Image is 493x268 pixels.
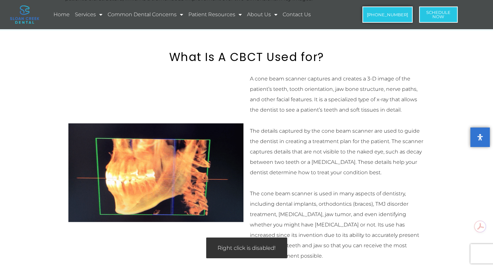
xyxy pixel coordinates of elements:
div: Right click is disabled! [206,238,287,258]
img: 3d dental x ray image [68,123,243,222]
a: Home [53,7,71,22]
a: ScheduleNow [419,6,458,23]
a: About Us [246,7,278,22]
a: Patient Resources [187,7,243,22]
a: Services [74,7,103,22]
span: [PHONE_NUMBER] [367,13,408,17]
a: [PHONE_NUMBER] [362,6,413,23]
p: The details captured by the cone beam scanner are used to guide the dentist in creating a treatme... [250,126,425,178]
img: logo [10,6,39,24]
span: Schedule Now [426,10,451,19]
p: A cone beam scanner captures and creates a 3-D image of the patient’s teeth, tooth orientation, j... [250,74,425,115]
button: Open Accessibility Panel [470,128,490,147]
nav: Menu [53,7,338,22]
h2: What Is A CBCT Used for? [65,50,428,64]
a: Contact Us [282,7,312,22]
p: The cone beam scanner is used in many aspects of dentistry, including dental implants, orthodonti... [250,189,425,261]
a: Common Dental Concerns [107,7,184,22]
